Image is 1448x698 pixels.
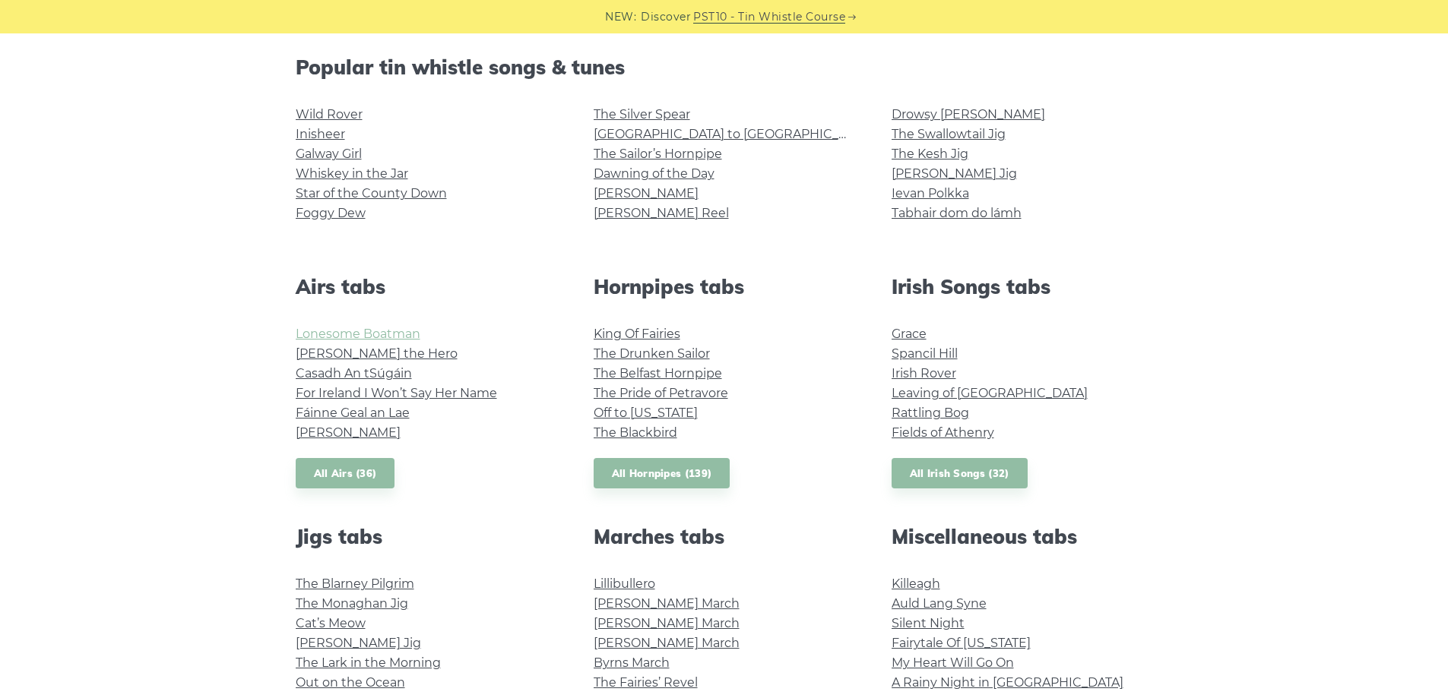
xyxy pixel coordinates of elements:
[892,406,969,420] a: Rattling Bog
[892,127,1006,141] a: The Swallowtail Jig
[296,346,458,361] a: [PERSON_NAME] the Hero
[605,8,636,26] span: NEW:
[594,206,729,220] a: [PERSON_NAME] Reel
[892,166,1017,181] a: [PERSON_NAME] Jig
[594,346,710,361] a: The Drunken Sailor
[641,8,691,26] span: Discover
[296,636,421,650] a: [PERSON_NAME] Jig
[296,127,345,141] a: Inisheer
[594,525,855,548] h2: Marches tabs
[594,166,714,181] a: Dawning of the Day
[296,386,497,400] a: For Ireland I Won’t Say Her Name
[594,366,722,381] a: The Belfast Hornpipe
[594,327,680,341] a: King Of Fairies
[892,425,994,440] a: Fields of Athenry
[892,186,969,201] a: Ievan Polkka
[892,386,1088,400] a: Leaving of [GEOGRAPHIC_DATA]
[296,406,410,420] a: Fáinne Geal an Lae
[892,525,1153,548] h2: Miscellaneous tabs
[594,107,690,122] a: The Silver Spear
[892,636,1031,650] a: Fairytale Of [US_STATE]
[892,675,1123,690] a: A Rainy Night in [GEOGRAPHIC_DATA]
[296,366,412,381] a: Casadh An tSúgáin
[296,596,408,611] a: The Monaghan Jig
[693,8,845,26] a: PST10 - Tin Whistle Course
[296,147,362,161] a: Galway Girl
[296,186,447,201] a: Star of the County Down
[892,346,958,361] a: Spancil Hill
[594,425,677,440] a: The Blackbird
[296,655,441,670] a: The Lark in the Morning
[594,616,740,630] a: [PERSON_NAME] March
[296,458,395,489] a: All Airs (36)
[296,675,405,690] a: Out on the Ocean
[892,458,1028,489] a: All Irish Songs (32)
[594,386,728,400] a: The Pride of Petravore
[892,366,956,381] a: Irish Rover
[594,186,699,201] a: [PERSON_NAME]
[296,525,557,548] h2: Jigs tabs
[594,655,670,670] a: Byrns March
[594,127,874,141] a: [GEOGRAPHIC_DATA] to [GEOGRAPHIC_DATA]
[296,576,414,591] a: The Blarney Pilgrim
[594,576,655,591] a: Lillibullero
[892,616,965,630] a: Silent Night
[892,576,940,591] a: Killeagh
[594,636,740,650] a: [PERSON_NAME] March
[892,655,1014,670] a: My Heart Will Go On
[594,147,722,161] a: The Sailor’s Hornpipe
[296,55,1153,79] h2: Popular tin whistle songs & tunes
[594,275,855,298] h2: Hornpipes tabs
[892,327,927,341] a: Grace
[892,275,1153,298] h2: Irish Songs tabs
[296,425,401,440] a: [PERSON_NAME]
[892,107,1045,122] a: Drowsy [PERSON_NAME]
[594,596,740,611] a: [PERSON_NAME] March
[594,458,730,489] a: All Hornpipes (139)
[892,206,1022,220] a: Tabhair dom do lámh
[296,166,408,181] a: Whiskey in the Jar
[892,596,987,611] a: Auld Lang Syne
[296,275,557,298] h2: Airs tabs
[296,206,366,220] a: Foggy Dew
[594,675,698,690] a: The Fairies’ Revel
[296,107,363,122] a: Wild Rover
[296,616,366,630] a: Cat’s Meow
[892,147,968,161] a: The Kesh Jig
[594,406,698,420] a: Off to [US_STATE]
[296,327,420,341] a: Lonesome Boatman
